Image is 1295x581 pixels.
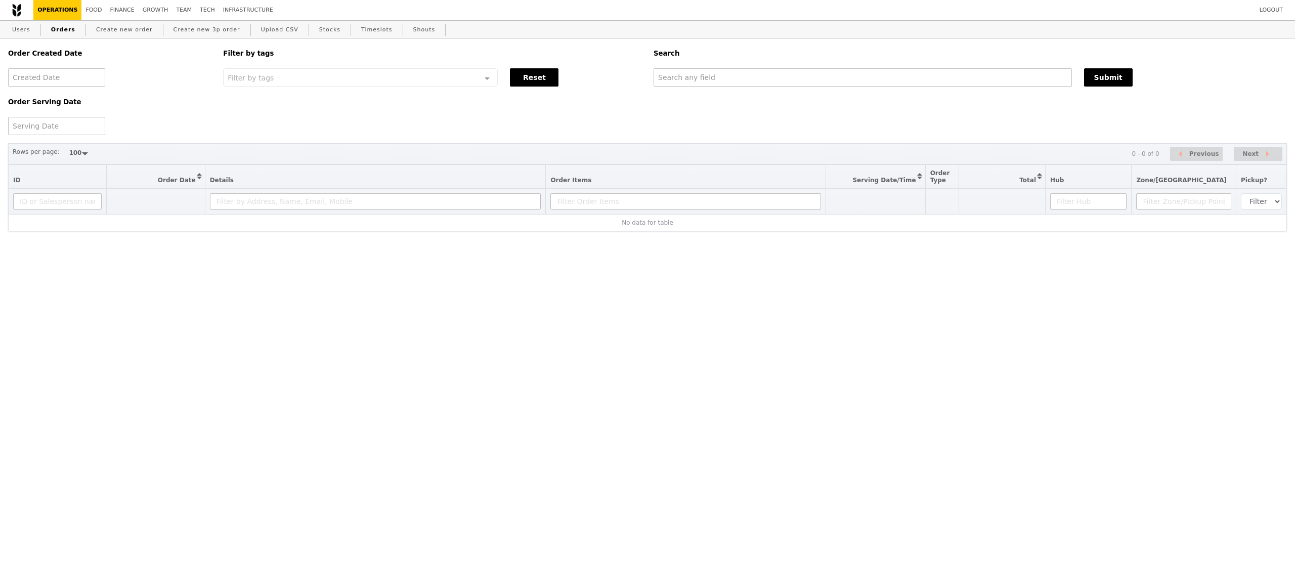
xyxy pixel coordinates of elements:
[8,50,211,57] h5: Order Created Date
[550,193,821,210] input: Filter Order Items
[315,21,344,39] a: Stocks
[930,170,950,184] span: Order Type
[654,68,1072,87] input: Search any field
[223,50,641,57] h5: Filter by tags
[1234,147,1282,161] button: Next
[8,98,211,106] h5: Order Serving Date
[13,147,60,157] label: Rows per page:
[654,50,1287,57] h5: Search
[1170,147,1223,161] button: Previous
[8,117,105,135] input: Serving Date
[92,21,157,39] a: Create new order
[1136,193,1231,210] input: Filter Zone/Pickup Point
[8,21,34,39] a: Users
[1084,68,1133,87] button: Submit
[228,73,274,82] span: Filter by tags
[1050,193,1127,210] input: Filter Hub
[210,193,541,210] input: Filter by Address, Name, Email, Mobile
[47,21,79,39] a: Orders
[12,4,21,17] img: Grain logo
[169,21,244,39] a: Create new 3p order
[8,68,105,87] input: Created Date
[1050,177,1064,184] span: Hub
[550,177,591,184] span: Order Items
[13,219,1282,226] div: No data for table
[1132,150,1159,157] div: 0 - 0 of 0
[13,193,102,210] input: ID or Salesperson name
[1241,177,1267,184] span: Pickup?
[210,177,234,184] span: Details
[1136,177,1227,184] span: Zone/[GEOGRAPHIC_DATA]
[257,21,303,39] a: Upload CSV
[510,68,558,87] button: Reset
[409,21,440,39] a: Shouts
[357,21,396,39] a: Timeslots
[1242,148,1259,160] span: Next
[1189,148,1219,160] span: Previous
[13,177,20,184] span: ID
